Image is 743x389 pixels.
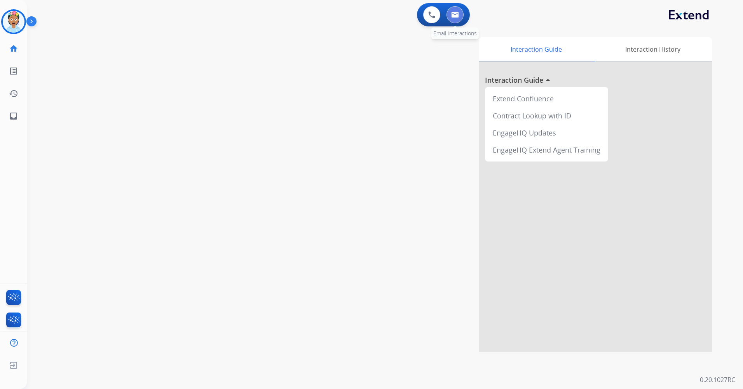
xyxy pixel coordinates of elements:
[9,44,18,53] mat-icon: home
[488,141,605,158] div: EngageHQ Extend Agent Training
[488,90,605,107] div: Extend Confluence
[479,37,593,61] div: Interaction Guide
[3,11,24,33] img: avatar
[9,89,18,98] mat-icon: history
[9,66,18,76] mat-icon: list_alt
[433,30,477,37] span: Email Interactions
[9,111,18,121] mat-icon: inbox
[488,107,605,124] div: Contract Lookup with ID
[700,375,735,384] p: 0.20.1027RC
[488,124,605,141] div: EngageHQ Updates
[593,37,712,61] div: Interaction History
